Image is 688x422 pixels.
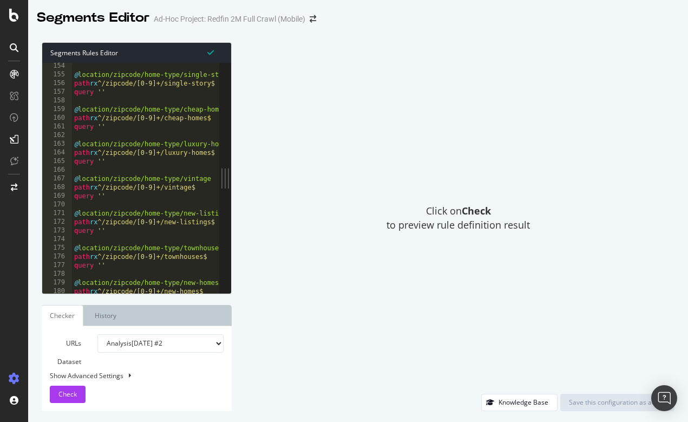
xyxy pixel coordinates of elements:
div: arrow-right-arrow-left [310,15,316,23]
div: Segments Rules Editor [42,43,231,63]
div: 170 [42,200,72,209]
a: History [86,305,125,326]
a: Knowledge Base [481,398,558,407]
div: 165 [42,157,72,166]
a: Checker [42,305,83,326]
button: Save this configuration as active [560,394,674,411]
div: 166 [42,166,72,174]
div: Save this configuration as active [569,398,666,407]
label: URLs Dataset [42,334,89,371]
div: 180 [42,287,72,296]
div: 164 [42,148,72,157]
div: Open Intercom Messenger [651,385,677,411]
div: Segments Editor [37,9,149,27]
div: 173 [42,226,72,235]
div: 176 [42,252,72,261]
div: 171 [42,209,72,218]
div: 160 [42,114,72,122]
div: 172 [42,218,72,226]
div: 175 [42,244,72,252]
div: 159 [42,105,72,114]
div: 158 [42,96,72,105]
div: Knowledge Base [499,398,548,407]
span: Click on to preview rule definition result [386,204,530,232]
div: 163 [42,140,72,148]
strong: Check [462,204,491,217]
button: Knowledge Base [481,394,558,411]
div: 177 [42,261,72,270]
div: 155 [42,70,72,79]
div: 174 [42,235,72,244]
div: 162 [42,131,72,140]
button: Check [50,386,86,403]
div: 168 [42,183,72,192]
div: 156 [42,79,72,88]
div: 157 [42,88,72,96]
div: 167 [42,174,72,183]
div: 169 [42,192,72,200]
div: 179 [42,278,72,287]
div: 161 [42,122,72,131]
span: Check [58,389,77,399]
span: Syntax is valid [207,47,214,57]
div: 154 [42,62,72,70]
div: Ad-Hoc Project: Redfin 2M Full Crawl (Mobile) [154,14,305,24]
div: 178 [42,270,72,278]
div: Show Advanced Settings [42,371,215,380]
